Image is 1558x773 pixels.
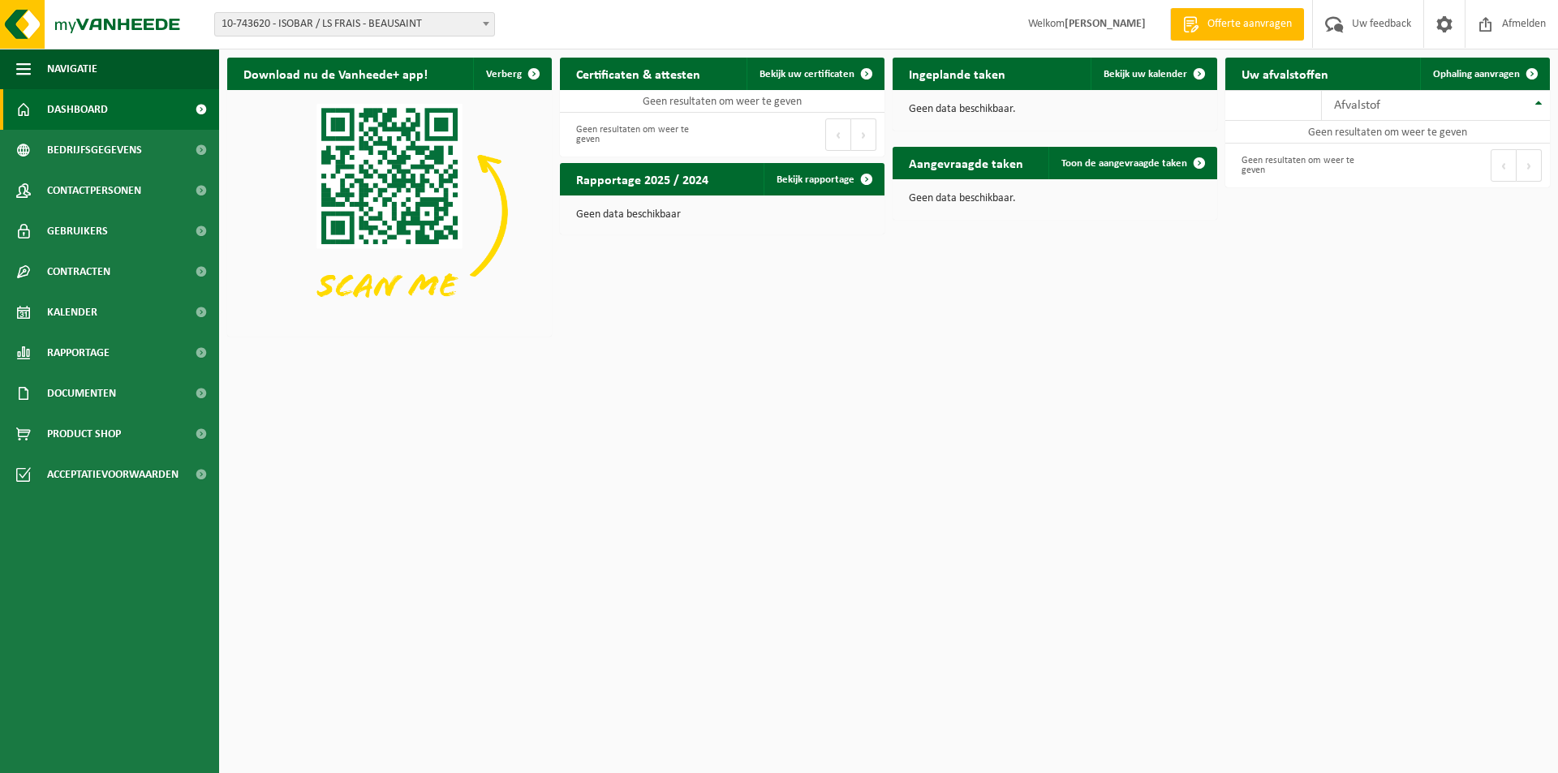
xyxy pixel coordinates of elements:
p: Geen data beschikbaar. [909,104,1201,115]
span: Acceptatievoorwaarden [47,454,179,495]
span: Gebruikers [47,211,108,251]
a: Bekijk uw certificaten [747,58,883,90]
span: Afvalstof [1334,99,1380,112]
span: Toon de aangevraagde taken [1061,158,1187,169]
span: Rapportage [47,333,110,373]
td: Geen resultaten om weer te geven [560,90,884,113]
div: Geen resultaten om weer te geven [568,117,714,152]
a: Offerte aanvragen [1170,8,1304,41]
p: Geen data beschikbaar [576,209,868,221]
span: Verberg [486,69,522,79]
h2: Aangevraagde taken [893,147,1039,178]
a: Bekijk rapportage [764,163,883,195]
button: Verberg [473,58,550,90]
a: Toon de aangevraagde taken [1048,147,1216,179]
button: Previous [825,118,851,151]
h2: Download nu de Vanheede+ app! [227,58,444,89]
span: Kalender [47,292,97,333]
h2: Ingeplande taken [893,58,1022,89]
span: Product Shop [47,414,121,454]
h2: Certificaten & attesten [560,58,717,89]
span: Offerte aanvragen [1203,16,1296,32]
td: Geen resultaten om weer te geven [1225,121,1550,144]
img: Download de VHEPlus App [227,90,552,333]
span: Contracten [47,251,110,292]
span: Bekijk uw kalender [1104,69,1187,79]
button: Next [851,118,876,151]
span: Bekijk uw certificaten [760,69,854,79]
a: Ophaling aanvragen [1420,58,1548,90]
span: Documenten [47,373,116,414]
button: Next [1517,149,1542,182]
p: Geen data beschikbaar. [909,193,1201,204]
button: Previous [1491,149,1517,182]
span: Ophaling aanvragen [1433,69,1520,79]
h2: Rapportage 2025 / 2024 [560,163,725,195]
span: Contactpersonen [47,170,141,211]
h2: Uw afvalstoffen [1225,58,1345,89]
a: Bekijk uw kalender [1091,58,1216,90]
span: Bedrijfsgegevens [47,130,142,170]
span: 10-743620 - ISOBAR / LS FRAIS - BEAUSAINT [214,12,495,37]
span: Dashboard [47,89,108,130]
strong: [PERSON_NAME] [1065,18,1146,30]
span: 10-743620 - ISOBAR / LS FRAIS - BEAUSAINT [215,13,494,36]
div: Geen resultaten om weer te geven [1233,148,1379,183]
span: Navigatie [47,49,97,89]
